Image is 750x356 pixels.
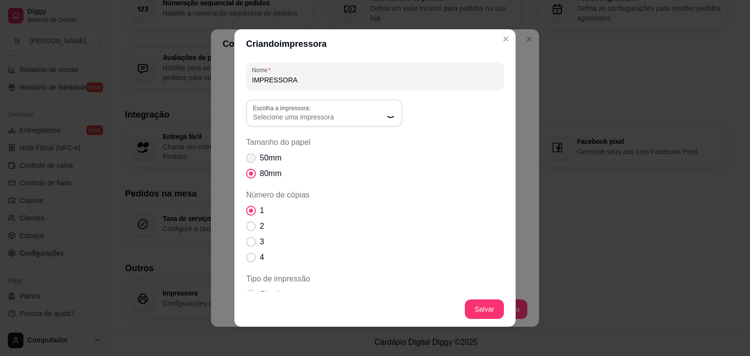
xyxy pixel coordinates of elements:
span: 1 [260,205,264,217]
span: Simples [260,289,288,300]
span: 3 [260,236,264,248]
span: 2 [260,220,264,232]
span: Tamanho do papel [246,137,504,148]
button: Escolha a impressora:Selecione uma impressoraLoading [246,99,402,127]
span: 80mm [260,168,281,179]
span: Número de cópias [246,189,504,201]
input: Nome [252,75,498,85]
span: Tipo de impressão [246,273,504,285]
div: Loading [386,108,396,118]
header: Criando impressora [234,29,516,59]
span: 4 [260,252,264,263]
label: Nome [252,66,274,74]
span: Selecione uma impressora [253,112,384,122]
label: Escolha a impressora: [253,104,314,112]
div: Tamanho do papel [246,137,504,179]
button: Close [498,31,514,47]
button: Salvar [465,299,504,319]
div: Número de cópias [246,189,504,263]
span: 50mm [260,152,281,164]
div: Tipo de impressão [246,273,504,316]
